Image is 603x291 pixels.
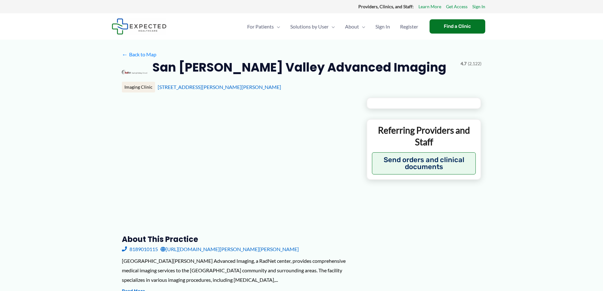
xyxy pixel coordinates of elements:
[472,3,485,11] a: Sign In
[418,3,441,11] a: Learn More
[358,4,414,9] strong: Providers, Clinics, and Staff:
[446,3,468,11] a: Get Access
[372,124,476,148] p: Referring Providers and Staff
[345,16,359,38] span: About
[112,18,166,35] img: Expected Healthcare Logo - side, dark font, small
[400,16,418,38] span: Register
[372,152,476,174] button: Send orders and clinical documents
[370,16,395,38] a: Sign In
[329,16,335,38] span: Menu Toggle
[359,16,365,38] span: Menu Toggle
[122,50,156,59] a: ←Back to Map
[461,60,467,68] span: 4.7
[375,16,390,38] span: Sign In
[122,256,356,284] div: [GEOGRAPHIC_DATA][PERSON_NAME] Advanced Imaging, a RadNet center, provides comprehensive medical ...
[274,16,280,38] span: Menu Toggle
[152,60,446,75] h2: San [PERSON_NAME] Valley Advanced Imaging
[242,16,423,38] nav: Primary Site Navigation
[122,82,155,92] div: Imaging Clinic
[122,244,158,254] a: 8189010115
[160,244,299,254] a: [URL][DOMAIN_NAME][PERSON_NAME][PERSON_NAME]
[395,16,423,38] a: Register
[430,19,485,34] a: Find a Clinic
[158,84,281,90] a: [STREET_ADDRESS][PERSON_NAME][PERSON_NAME]
[340,16,370,38] a: AboutMenu Toggle
[242,16,285,38] a: For PatientsMenu Toggle
[285,16,340,38] a: Solutions by UserMenu Toggle
[290,16,329,38] span: Solutions by User
[122,51,128,57] span: ←
[468,60,481,68] span: (2,122)
[122,234,356,244] h3: About this practice
[247,16,274,38] span: For Patients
